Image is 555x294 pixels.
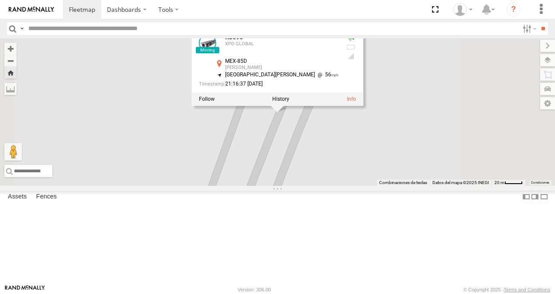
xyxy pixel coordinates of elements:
div: Last Event GSM Signal Strength [346,53,356,60]
img: rand-logo.svg [9,7,54,13]
label: Assets [3,191,31,203]
a: Terms and Conditions [504,287,550,292]
div: Version: 306.00 [238,287,271,292]
button: Zoom in [4,43,17,55]
label: Dock Summary Table to the Left [522,191,531,203]
div: MEX-85D [225,59,339,65]
label: Map Settings [540,97,555,109]
label: Dock Summary Table to the Right [531,191,539,203]
label: Search Query [18,22,25,35]
label: Search Filter Options [519,22,538,35]
div: XPD GLOBAL [450,3,476,16]
button: Zoom Home [4,67,17,79]
span: 20 m [494,180,504,185]
a: View Asset Details [347,96,356,102]
label: Fences [32,191,61,203]
span: [GEOGRAPHIC_DATA][PERSON_NAME] [225,72,315,78]
a: Condiciones (se abre en una nueva pestaña) [531,181,549,185]
div: Date/time of location update [199,82,339,87]
div: XPD GLOBAL [225,42,339,47]
label: Measure [4,83,17,95]
i: ? [507,3,521,17]
div: [PERSON_NAME] [225,65,339,71]
button: Zoom out [4,55,17,67]
span: Datos del mapa ©2025 INEGI [432,180,489,185]
button: Arrastra el hombrecito naranja al mapa para abrir Street View [4,143,22,161]
label: View Asset History [272,96,289,102]
label: Hide Summary Table [540,191,548,203]
div: © Copyright 2025 - [463,287,550,292]
a: Visit our Website [5,285,45,294]
div: No battery health information received from this device. [346,44,356,51]
span: 56 [315,72,339,78]
label: Realtime tracking of Asset [199,96,215,102]
button: Combinaciones de teclas [379,180,427,186]
button: Escala del mapa: 20 m por 38 píxeles [492,180,525,186]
